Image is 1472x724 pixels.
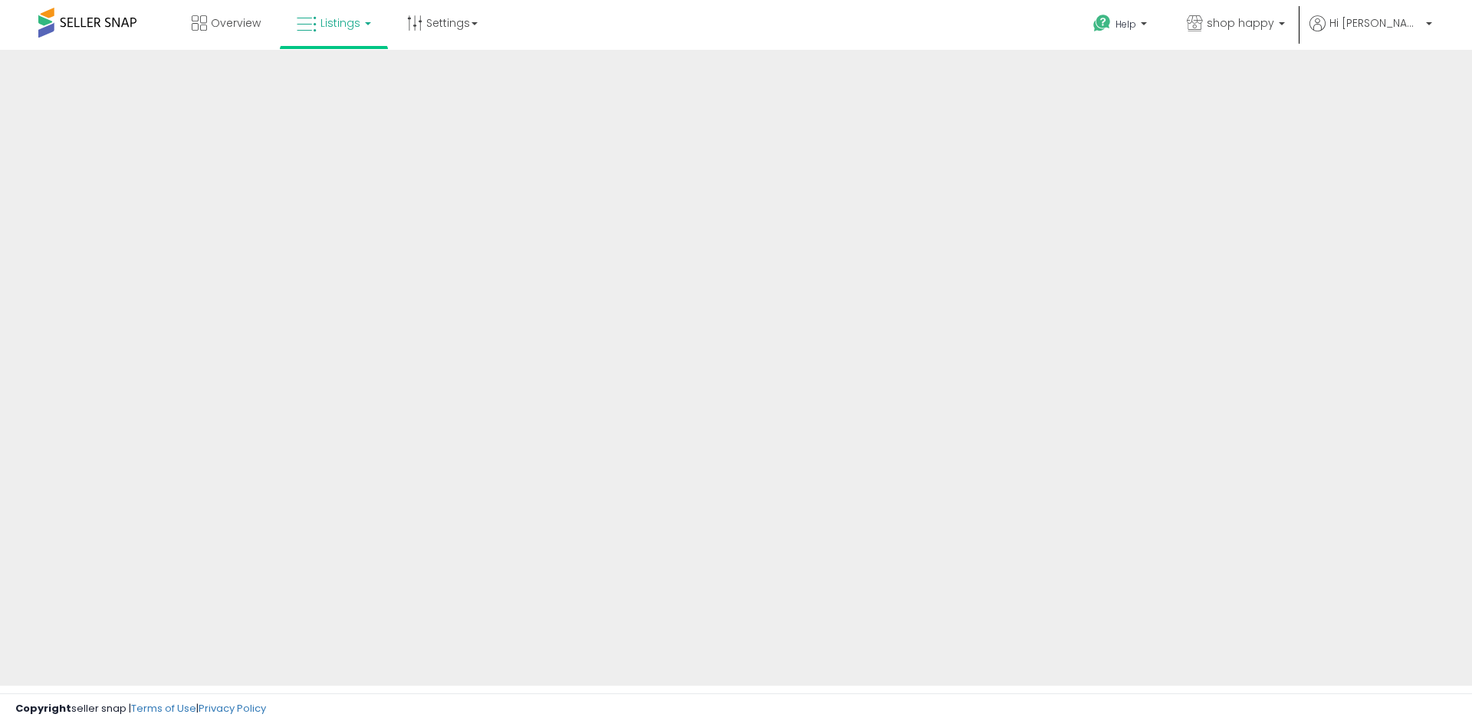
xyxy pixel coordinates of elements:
[211,15,261,31] span: Overview
[1207,15,1274,31] span: shop happy
[1309,15,1432,50] a: Hi [PERSON_NAME]
[1092,14,1112,33] i: Get Help
[1329,15,1421,31] span: Hi [PERSON_NAME]
[1115,18,1136,31] span: Help
[320,15,360,31] span: Listings
[1081,2,1162,50] a: Help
